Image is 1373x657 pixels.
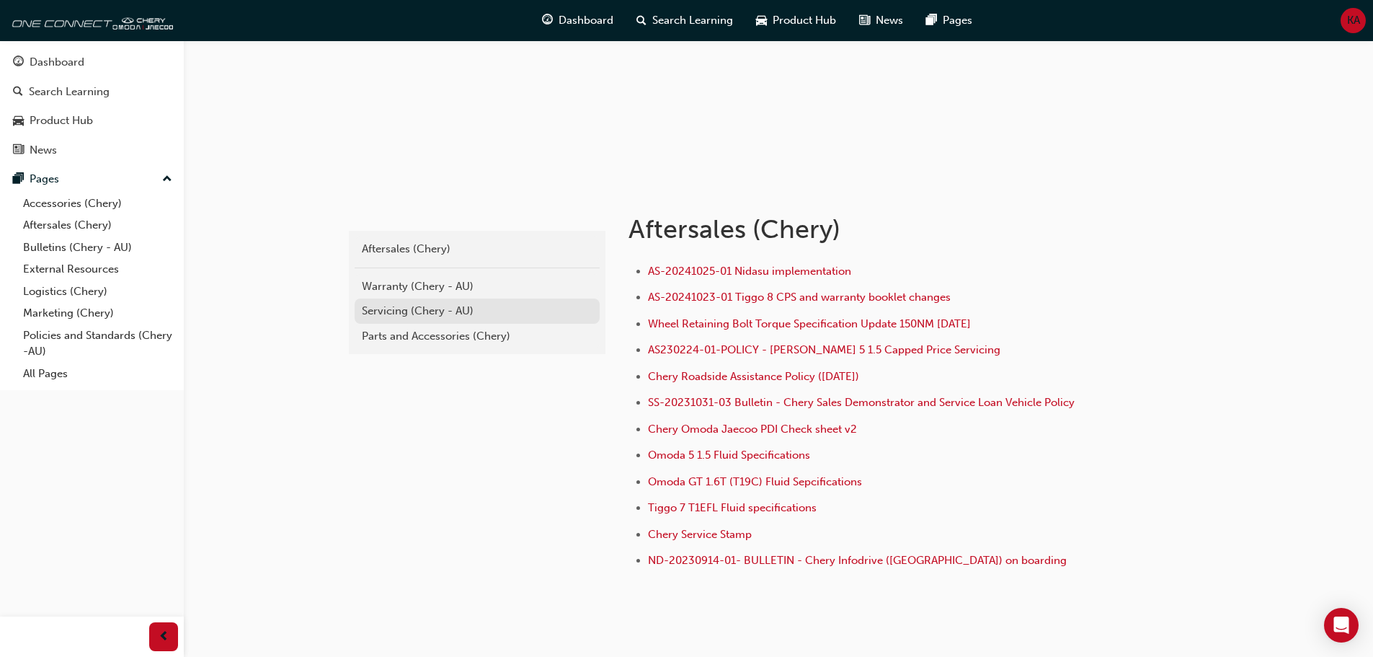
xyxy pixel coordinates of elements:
span: up-icon [162,170,172,189]
div: Parts and Accessories (Chery) [362,328,592,345]
a: Marketing (Chery) [17,302,178,325]
h1: Aftersales (Chery) [628,213,1101,245]
span: Product Hub [773,12,836,29]
a: All Pages [17,363,178,385]
span: pages-icon [13,173,24,186]
a: Accessories (Chery) [17,193,178,215]
span: car-icon [13,115,24,128]
a: Policies and Standards (Chery -AU) [17,325,178,363]
button: Pages [6,166,178,193]
a: Tiggo 7 T1EFL Fluid specifications [648,501,817,514]
a: AS230224-01-POLICY - [PERSON_NAME] 5 1.5 Capped Price Servicing [648,343,1000,356]
div: Aftersales (Chery) [362,241,592,257]
span: prev-icon [159,628,169,646]
a: Chery Omoda Jaecoo PDI Check sheet v2 [648,423,857,436]
span: News [876,12,903,29]
span: car-icon [756,12,767,30]
a: Omoda GT 1.6T (T19C) Fluid Sepcifications [648,475,862,488]
a: Chery Service Stamp [648,528,752,541]
a: Warranty (Chery - AU) [355,274,600,299]
button: KA [1341,8,1366,33]
a: pages-iconPages [915,6,984,35]
a: Wheel Retaining Bolt Torque Specification Update 150NM [DATE] [648,317,971,330]
span: news-icon [13,144,24,157]
span: pages-icon [926,12,937,30]
a: SS-20231031-03 Bulletin - Chery Sales Demonstrator and Service Loan Vehicle Policy [648,396,1075,409]
a: AS-20241023-01 Tiggo 8 CPS and warranty booklet changes [648,291,951,304]
span: Search Learning [652,12,733,29]
a: Product Hub [6,107,178,134]
button: DashboardSearch LearningProduct HubNews [6,46,178,166]
a: Search Learning [6,79,178,105]
div: Pages [30,171,59,188]
a: guage-iconDashboard [530,6,625,35]
div: Product Hub [30,113,93,129]
span: search-icon [636,12,646,30]
span: news-icon [859,12,870,30]
a: AS-20241025-01 Nidasu implementation [648,265,851,278]
a: Omoda 5 1.5 Fluid Specifications [648,449,810,462]
a: Aftersales (Chery) [355,237,600,262]
a: search-iconSearch Learning [625,6,745,35]
div: Warranty (Chery - AU) [362,278,592,295]
a: Aftersales (Chery) [17,214,178,237]
a: ND-20230914-01- BULLETIN - Chery Infodrive ([GEOGRAPHIC_DATA]) on boarding [648,554,1067,567]
a: External Resources [17,258,178,281]
div: Search Learning [29,84,110,100]
div: News [30,142,57,159]
div: Servicing (Chery - AU) [362,303,592,319]
span: Dashboard [559,12,613,29]
span: KA [1347,12,1360,29]
a: Servicing (Chery - AU) [355,299,600,324]
a: Chery Roadside Assistance Policy ([DATE]) [648,370,859,383]
img: oneconnect [7,6,173,35]
a: Logistics (Chery) [17,281,178,303]
div: Open Intercom Messenger [1324,608,1359,643]
a: Parts and Accessories (Chery) [355,324,600,349]
a: news-iconNews [848,6,915,35]
a: News [6,137,178,164]
a: Dashboard [6,49,178,76]
span: Pages [943,12,972,29]
div: Dashboard [30,54,84,71]
span: guage-icon [13,56,24,69]
span: search-icon [13,86,23,99]
a: Bulletins (Chery - AU) [17,237,178,259]
span: guage-icon [542,12,553,30]
a: car-iconProduct Hub [745,6,848,35]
